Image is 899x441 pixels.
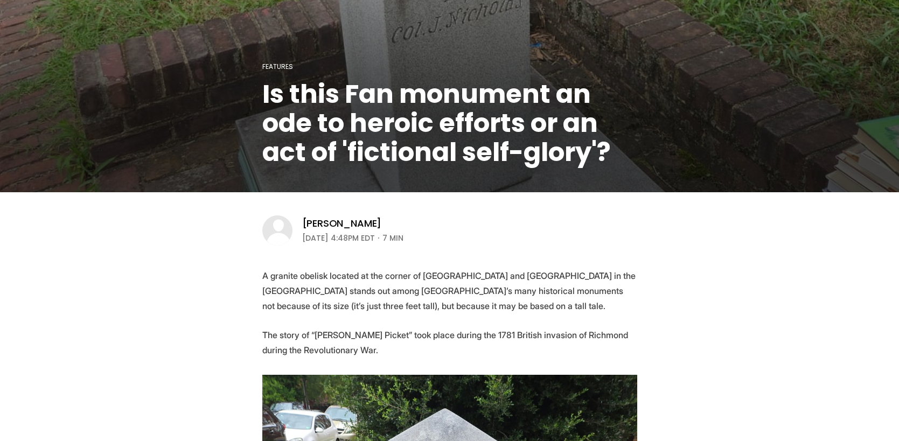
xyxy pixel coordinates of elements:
a: Features [262,62,293,71]
a: [PERSON_NAME] [302,217,382,230]
h1: Is this Fan monument an ode to heroic efforts or an act of 'fictional self-glory'? [262,80,637,167]
span: 7 min [382,232,403,244]
p: A granite obelisk located at the corner of [GEOGRAPHIC_DATA] and [GEOGRAPHIC_DATA] in the [GEOGRA... [262,268,637,313]
time: [DATE] 4:48PM EDT [302,232,375,244]
p: The story of “[PERSON_NAME] Picket” took place during the 1781 British invasion of Richmond durin... [262,327,637,358]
